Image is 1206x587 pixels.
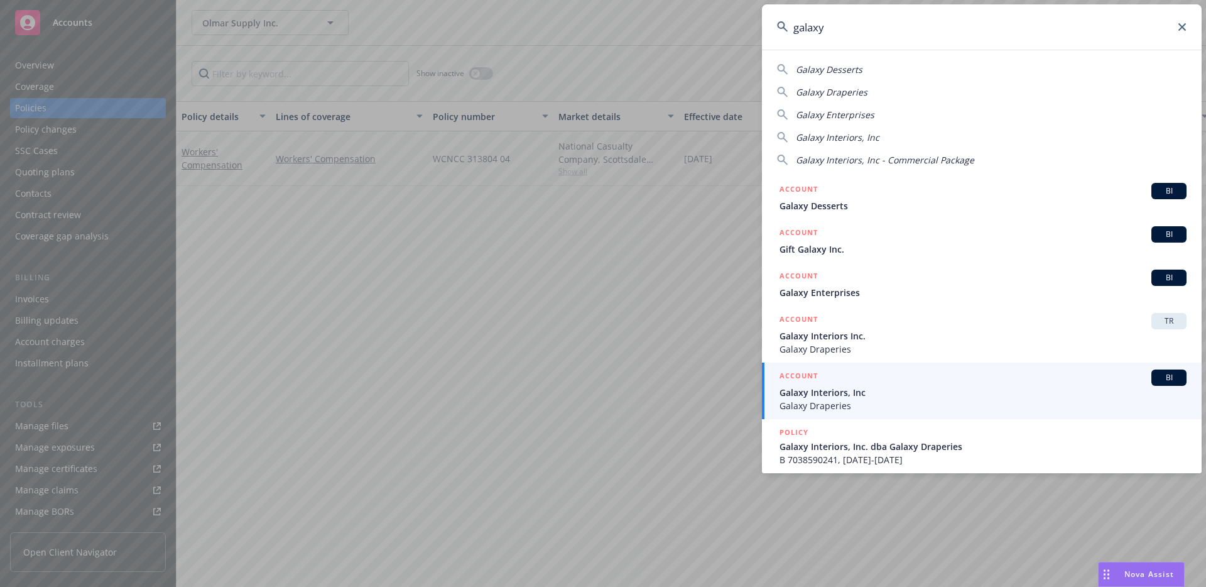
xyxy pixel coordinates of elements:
[780,286,1187,299] span: Galaxy Enterprises
[762,176,1202,219] a: ACCOUNTBIGalaxy Desserts
[780,183,818,198] h5: ACCOUNT
[780,199,1187,212] span: Galaxy Desserts
[1156,272,1182,283] span: BI
[780,313,818,328] h5: ACCOUNT
[780,453,1187,466] span: B 7038590241, [DATE]-[DATE]
[1156,229,1182,240] span: BI
[762,306,1202,363] a: ACCOUNTTRGalaxy Interiors Inc.Galaxy Draperies
[780,426,808,439] h5: POLICY
[1099,562,1114,586] div: Drag to move
[1156,315,1182,327] span: TR
[780,226,818,241] h5: ACCOUNT
[1098,562,1185,587] button: Nova Assist
[762,219,1202,263] a: ACCOUNTBIGift Galaxy Inc.
[780,243,1187,256] span: Gift Galaxy Inc.
[796,131,879,143] span: Galaxy Interiors, Inc
[796,109,874,121] span: Galaxy Enterprises
[762,363,1202,419] a: ACCOUNTBIGalaxy Interiors, IncGalaxy Draperies
[796,63,862,75] span: Galaxy Desserts
[762,4,1202,50] input: Search...
[780,329,1187,343] span: Galaxy Interiors Inc.
[1156,372,1182,383] span: BI
[796,154,974,166] span: Galaxy Interiors, Inc - Commercial Package
[762,263,1202,306] a: ACCOUNTBIGalaxy Enterprises
[780,343,1187,356] span: Galaxy Draperies
[780,370,818,385] h5: ACCOUNT
[796,86,867,98] span: Galaxy Draperies
[1124,569,1174,579] span: Nova Assist
[762,419,1202,473] a: POLICYGalaxy Interiors, Inc. dba Galaxy DraperiesB 7038590241, [DATE]-[DATE]
[780,440,1187,453] span: Galaxy Interiors, Inc. dba Galaxy Draperies
[1156,185,1182,197] span: BI
[780,386,1187,399] span: Galaxy Interiors, Inc
[780,399,1187,412] span: Galaxy Draperies
[780,270,818,285] h5: ACCOUNT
